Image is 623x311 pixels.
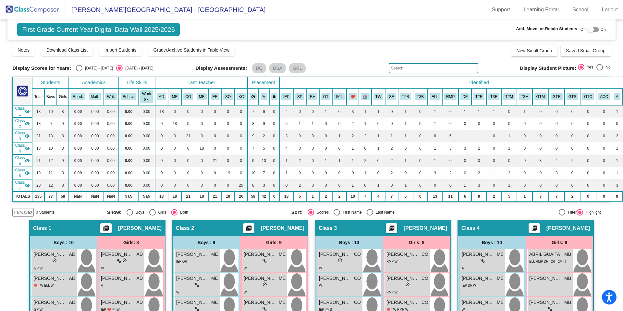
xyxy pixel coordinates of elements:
[612,130,622,142] td: 2
[373,93,383,100] button: TW
[148,44,235,56] button: Grade/Archive Students in Table View
[444,93,457,100] button: RMP
[259,105,269,118] td: 6
[582,93,594,100] button: GTC
[181,130,195,142] td: 21
[46,47,88,53] span: Download Class List
[279,118,293,130] td: 5
[32,118,44,130] td: 18
[458,88,471,105] th: Dyslexia Flagged
[385,142,398,155] td: 2
[486,130,501,142] td: 0
[458,105,471,118] td: 1
[168,130,182,142] td: 0
[517,105,532,118] td: 1
[460,93,470,100] button: DF
[13,118,32,130] td: Mary Endsley - No Class Name
[603,64,610,70] div: No
[123,65,153,71] div: [DATE] - [DATE]
[442,105,458,118] td: 0
[237,93,246,100] button: KC
[612,105,622,118] td: 1
[32,105,44,118] td: 18
[209,142,222,155] td: 0
[428,105,442,118] td: 1
[501,142,517,155] td: 1
[519,93,531,100] button: T3M
[69,105,87,118] td: 0.00
[259,88,269,105] th: Keep with students
[473,93,484,100] button: T2R
[471,105,486,118] td: 1
[385,130,398,142] td: 1
[235,88,248,105] th: Kim Crow
[181,118,195,130] td: 0
[598,93,610,100] button: ACC
[517,118,532,130] td: 0
[168,105,182,118] td: 0
[319,105,332,118] td: 1
[442,88,458,105] th: RIMP
[138,142,155,155] td: 0.00
[279,142,293,155] td: 4
[413,142,428,155] td: 0
[181,142,195,155] td: 0
[372,88,385,105] th: Twin
[105,93,117,100] button: Writ.
[248,130,259,142] td: 9
[44,142,57,155] td: 10
[596,118,612,130] td: 0
[209,105,222,118] td: 0
[596,130,612,142] td: 0
[534,93,547,100] button: GTM
[372,118,385,130] td: 0
[248,105,259,118] td: 7
[486,118,501,130] td: 0
[359,118,372,130] td: 1
[565,118,580,130] td: 0
[44,105,57,118] td: 10
[32,142,44,155] td: 18
[57,118,69,130] td: 9
[170,93,180,100] button: ME
[503,93,515,100] button: T2M
[442,142,458,155] td: 3
[442,118,458,130] td: 0
[517,130,532,142] td: 0
[347,105,359,118] td: 3
[235,130,248,142] td: 0
[103,142,119,155] td: 0.00
[259,130,269,142] td: 2
[529,223,540,233] button: Print Students Details
[332,105,347,118] td: 0
[567,93,578,100] button: GTS
[565,130,580,142] td: 0
[87,118,103,130] td: 0.00
[32,130,44,142] td: 21
[87,130,103,142] td: 0.00
[565,142,580,155] td: 0
[516,26,577,32] span: Add, Move, or Retain Students
[567,5,593,15] a: School
[517,142,532,155] td: 0
[332,88,347,105] th: 504 Plan
[138,118,155,130] td: 0.00
[532,118,549,130] td: 0
[25,109,30,114] mat-icon: visibility
[486,105,501,118] td: 1
[181,105,195,118] td: 0
[347,88,359,105] th: Heart Parent
[99,44,142,56] button: Import Students
[372,142,385,155] td: 1
[140,90,153,103] button: Work Sk.
[293,142,306,155] td: 0
[119,142,138,155] td: 0.00
[57,142,69,155] td: 8
[209,118,222,130] td: 0
[565,88,580,105] th: Gift Superior Cog
[157,93,166,100] button: AD
[76,65,153,71] mat-radio-group: Select an option
[532,88,549,105] th: Gifted Math
[347,142,359,155] td: 1
[223,93,233,100] button: SO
